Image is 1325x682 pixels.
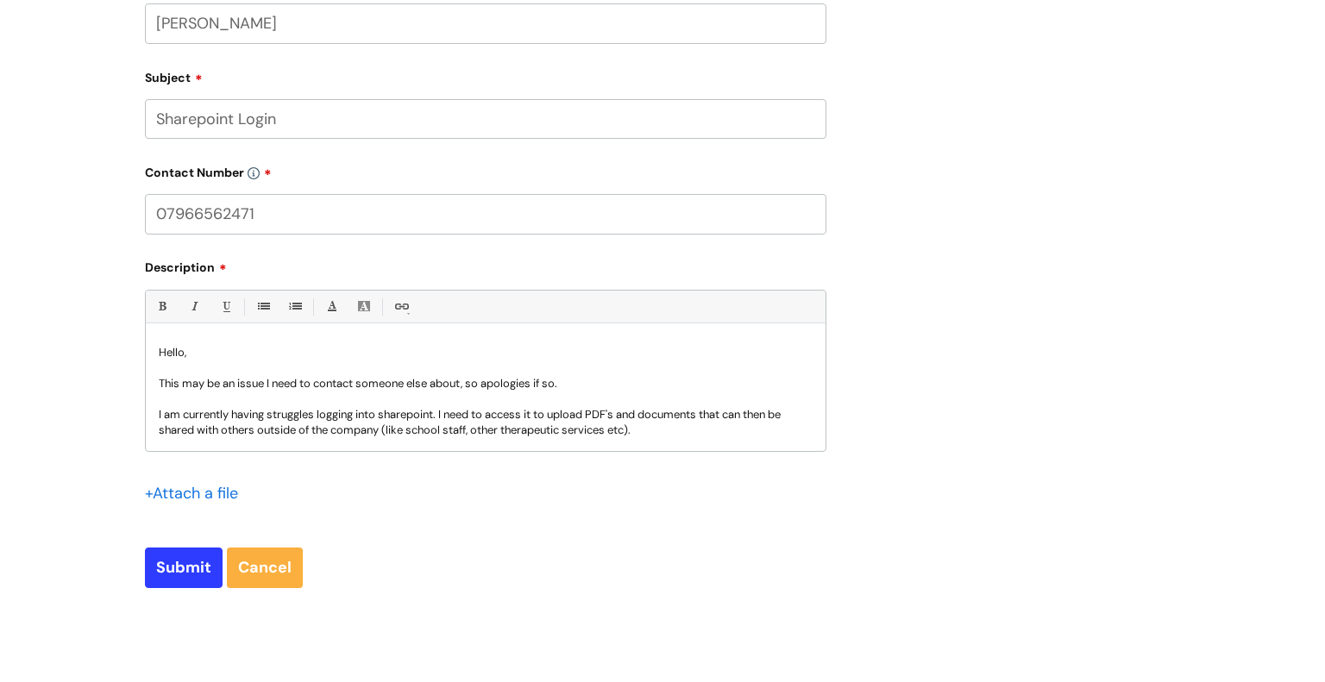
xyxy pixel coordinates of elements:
p: I am currently having struggles logging into sharepoint. I need to access it to upload PDF's and ... [159,407,813,438]
input: Your Name [145,3,826,43]
a: • Unordered List (Ctrl-Shift-7) [252,296,273,317]
label: Contact Number [145,160,826,180]
div: Attach a file [145,479,248,507]
a: Link [390,296,411,317]
a: Back Color [353,296,374,317]
a: Bold (Ctrl-B) [151,296,173,317]
a: 1. Ordered List (Ctrl-Shift-8) [284,296,305,317]
a: Italic (Ctrl-I) [183,296,204,317]
p: This may be an issue I need to contact someone else about, so apologies if so. [159,376,813,391]
input: Submit [145,547,223,587]
label: Subject [145,65,826,85]
p: Hello, [159,345,813,360]
img: info-icon.svg [248,167,260,179]
label: Description [145,254,826,275]
a: Cancel [227,547,303,587]
a: Underline(Ctrl-U) [215,296,236,317]
span: + [145,483,153,504]
a: Font Color [321,296,342,317]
